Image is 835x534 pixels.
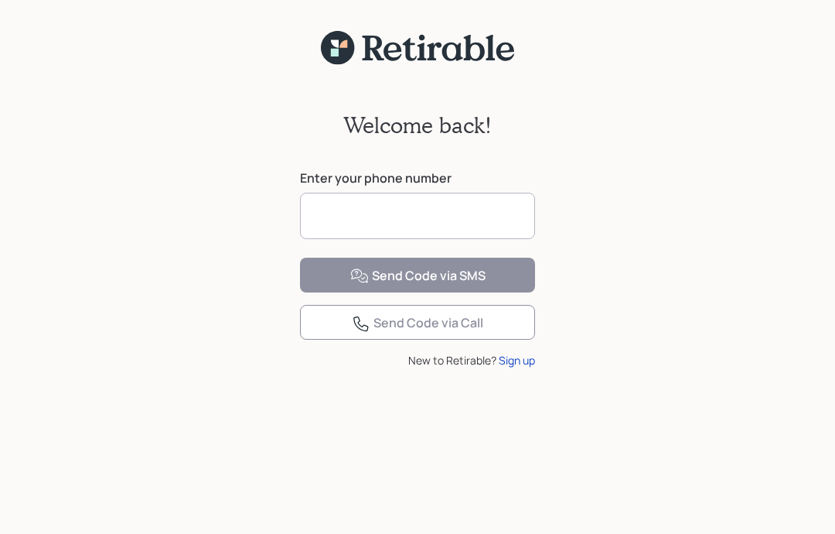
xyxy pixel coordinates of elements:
div: New to Retirable? [300,352,535,368]
button: Send Code via Call [300,305,535,340]
label: Enter your phone number [300,169,535,187]
h2: Welcome back! [343,112,492,139]
button: Send Code via SMS [300,258,535,293]
div: Send Code via SMS [350,267,486,286]
div: Sign up [499,352,535,368]
div: Send Code via Call [352,314,483,333]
